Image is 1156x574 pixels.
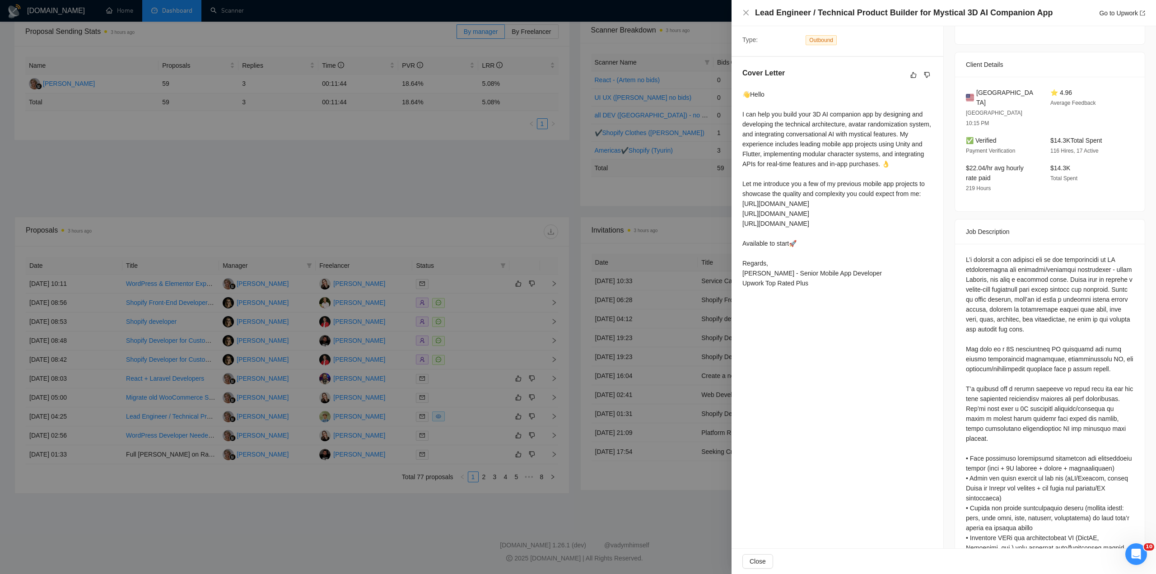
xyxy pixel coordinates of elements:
span: [GEOGRAPHIC_DATA] [976,88,1036,107]
div: Client Details [966,52,1134,77]
span: Average Feedback [1050,100,1096,106]
button: Close [742,554,773,569]
span: export [1140,10,1145,16]
span: [GEOGRAPHIC_DATA] 10:15 PM [966,110,1022,126]
iframe: Intercom live chat [1125,543,1147,565]
span: $14.3K [1050,164,1070,172]
span: Total Spent [1050,175,1077,182]
span: $22.04/hr avg hourly rate paid [966,164,1024,182]
span: 219 Hours [966,185,991,191]
a: Go to Upworkexport [1099,9,1145,17]
span: 116 Hires, 17 Active [1050,148,1099,154]
div: Job Description [966,219,1134,244]
span: ⭐ 4.96 [1050,89,1072,96]
button: like [908,70,919,80]
button: Close [742,9,750,17]
span: like [910,71,917,79]
span: close [742,9,750,16]
span: 10 [1144,543,1154,551]
span: Application Time: [742,19,791,26]
span: $14.3K Total Spent [1050,137,1102,144]
span: dislike [924,71,930,79]
span: Outbound [806,35,837,45]
span: ✅ Verified [966,137,997,144]
h4: Lead Engineer / Technical Product Builder for Mystical 3D AI Companion App [755,7,1053,19]
span: Payment Verification [966,148,1015,154]
div: 👋Hello I can help you build your 3D AI companion app by designing and developing the technical ar... [742,89,932,288]
span: Type: [742,36,758,43]
img: 🇺🇸 [966,93,974,103]
span: Close [750,556,766,566]
span: 00:12:24 [816,19,840,26]
h5: Cover Letter [742,68,785,79]
button: dislike [922,70,932,80]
